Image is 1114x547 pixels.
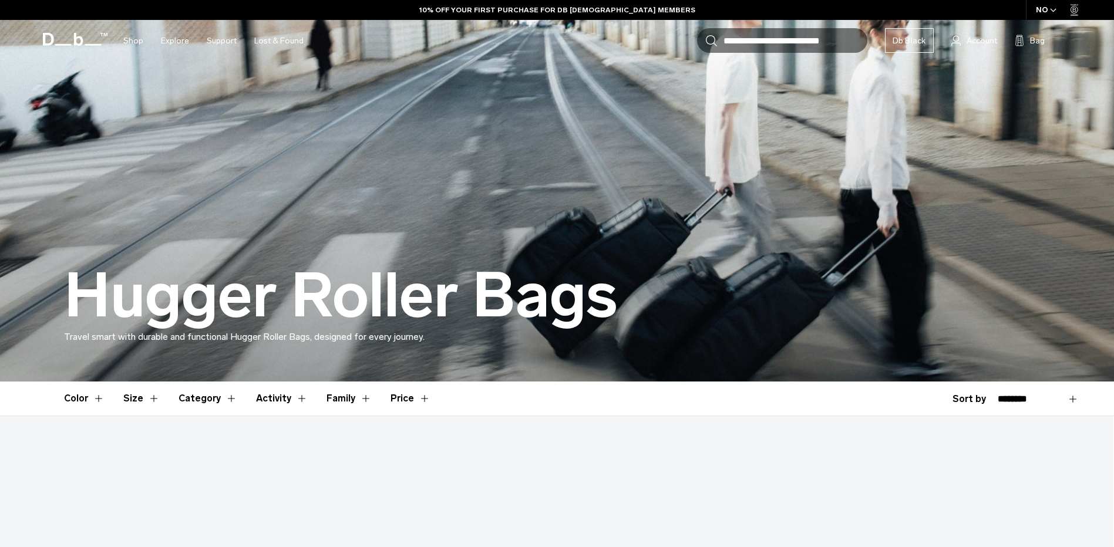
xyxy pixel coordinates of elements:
[1030,35,1045,47] span: Bag
[64,381,105,416] button: Toggle Filter
[951,33,997,48] a: Account
[327,381,372,416] button: Toggle Filter
[123,381,160,416] button: Toggle Filter
[254,20,304,62] a: Lost & Found
[1015,33,1045,48] button: Bag
[885,28,934,53] a: Db Black
[967,35,997,47] span: Account
[64,262,618,330] h1: Hugger Roller Bags
[207,20,237,62] a: Support
[161,20,189,62] a: Explore
[123,20,143,62] a: Shop
[391,381,430,416] button: Toggle Price
[256,381,308,416] button: Toggle Filter
[115,20,312,62] nav: Main Navigation
[64,331,425,342] span: Travel smart with durable and functional Hugger Roller Bags, designed for every journey.
[179,381,237,416] button: Toggle Filter
[419,5,695,15] a: 10% OFF YOUR FIRST PURCHASE FOR DB [DEMOGRAPHIC_DATA] MEMBERS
